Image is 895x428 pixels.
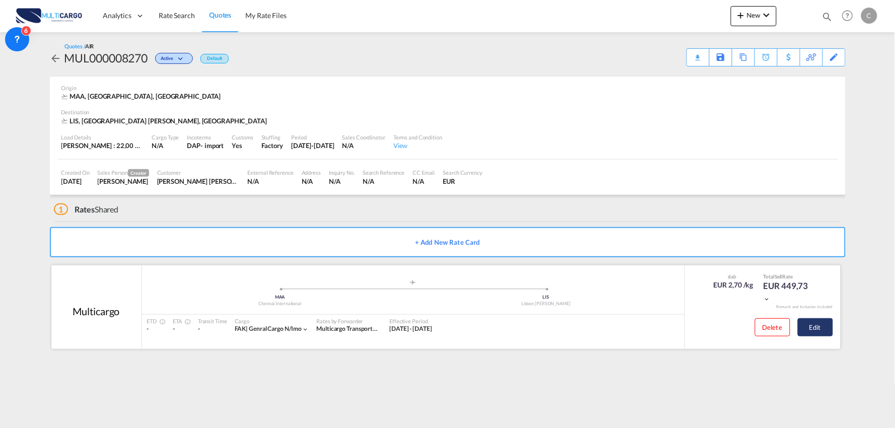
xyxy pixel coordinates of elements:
div: Sales Coordinator [342,133,385,141]
div: Transit Time [198,317,227,325]
div: 1 Sep 2025 [61,177,90,186]
md-icon: icon-download [692,50,704,58]
div: Cargo [235,317,309,325]
div: Quote PDF is not available at this time [692,49,704,58]
span: AIR [85,43,94,49]
span: Quotes [209,11,231,19]
div: N/A [248,177,294,186]
md-icon: icon-plus 400-fg [735,9,747,21]
div: MUL000008270 [64,50,148,66]
button: Edit [798,318,833,336]
span: Analytics [103,11,131,21]
div: N/A [329,177,355,186]
div: Shared [54,204,119,215]
div: Stuffing [261,133,283,141]
button: + Add New Rate Card [50,227,846,257]
div: ETA [173,317,188,325]
span: Rate Search [159,11,195,20]
button: Delete [755,318,790,336]
div: MAA [147,294,414,301]
md-icon: icon-arrow-left [50,52,62,64]
div: Origin [61,84,834,92]
div: N/A [363,177,404,186]
div: View [393,141,442,150]
div: Chennai International [147,301,414,307]
span: 1 [54,203,68,215]
div: EUR [443,177,483,186]
div: icon-magnify [822,11,833,26]
span: FAK [235,325,249,332]
div: Customer [157,169,240,176]
div: N/A [342,141,385,150]
div: Total Rate [764,273,814,280]
div: EUR 2,70 /kg [714,280,753,290]
span: My Rate Files [245,11,287,20]
div: Sales Person [98,169,149,177]
div: EUR 449,73 [764,280,814,304]
div: MAA, Chennai International, South America [61,92,224,101]
md-icon: Estimated Time Of Departure [157,319,163,325]
div: - [198,325,227,333]
div: Load Details [61,133,144,141]
div: Cesar Teixeira [98,177,149,186]
div: Inquiry No. [329,169,355,176]
div: Search Currency [443,169,483,176]
div: Save As Template [710,49,732,66]
span: | [246,325,248,332]
div: N/A [412,177,435,186]
div: LIS [413,294,679,301]
div: [PERSON_NAME] : 22,00 KG | Volumetric Wt : 166,67 KG [61,141,144,150]
md-icon: icon-chevron-down [764,296,771,303]
div: Effective Period [389,317,432,325]
span: Rates [75,204,95,214]
div: C [861,8,877,24]
span: - [147,325,149,332]
div: Default [200,54,228,63]
span: Creator [128,169,149,177]
span: MAA, [GEOGRAPHIC_DATA], [GEOGRAPHIC_DATA] [70,92,221,100]
div: Destination [61,108,834,116]
div: Multicargo Transportes e Logistica [316,325,379,333]
div: slab [711,273,753,280]
div: N/A [302,177,321,186]
div: External Reference [248,169,294,176]
div: Lisbon [PERSON_NAME] [413,301,679,307]
div: ETD [147,317,163,325]
div: Multicargo [73,304,119,318]
div: CC Email [412,169,435,176]
div: icon-arrow-left [50,50,64,66]
img: 82db67801a5411eeacfdbd8acfa81e61.png [15,5,83,27]
md-icon: icon-chevron-down [176,56,188,62]
div: Terms and Condition [393,133,442,141]
md-icon: Estimated Time Of Arrival [182,319,188,325]
div: LIS, Lisbon Portela, Europe [61,116,270,125]
span: New [735,11,773,19]
span: - [173,325,175,332]
div: Customs [232,133,253,141]
div: Help [839,7,861,25]
div: genral cargo n/imo [235,325,302,333]
div: Cargo Type [152,133,179,141]
div: 1 Oct 2025 [291,141,334,150]
div: Yes [232,141,253,150]
span: Sell [775,273,783,279]
md-icon: assets/icons/custom/roll-o-plane.svg [407,280,419,285]
div: N/A [152,141,179,150]
span: Help [839,7,856,24]
div: Created On [61,169,90,176]
div: Change Status Here [148,50,195,66]
div: Address [302,169,321,176]
div: Remark and Inclusion included [769,304,841,310]
div: DAP [187,141,201,150]
span: [DATE] - [DATE] [389,325,432,332]
div: Factory Stuffing [261,141,283,150]
div: Rates by Forwarder [316,317,379,325]
md-icon: icon-chevron-down [761,9,773,21]
md-icon: icon-magnify [822,11,833,22]
div: Search Reference [363,169,404,176]
span: Active [161,55,175,65]
div: Incoterms [187,133,224,141]
div: Period [291,133,334,141]
button: icon-plus 400-fgNewicon-chevron-down [731,6,777,26]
